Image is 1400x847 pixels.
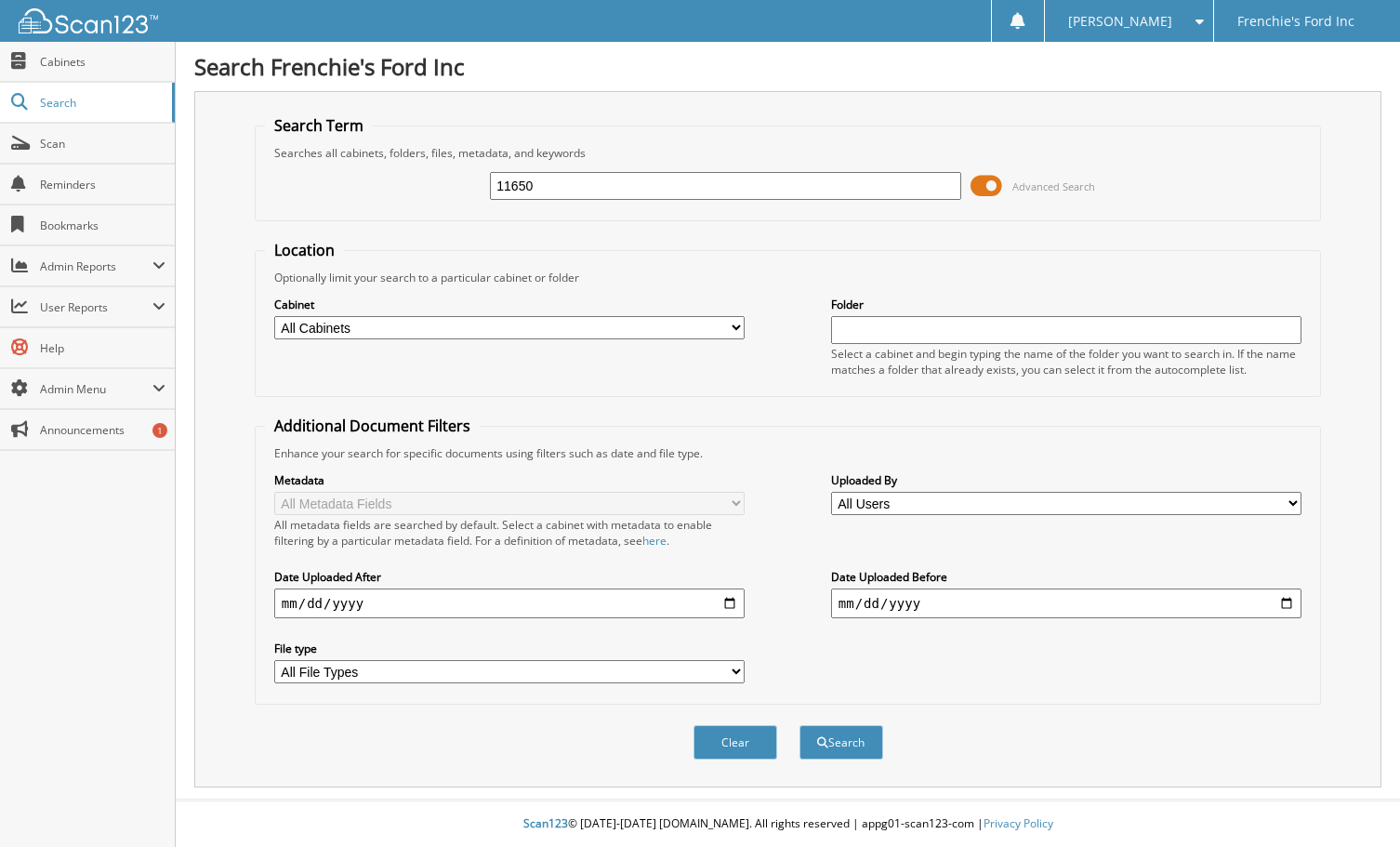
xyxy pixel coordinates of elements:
button: Search [799,725,883,760]
img: scan123-logo-white.svg [19,8,158,33]
span: Search [40,95,163,111]
span: Reminders [40,177,165,192]
div: Optionally limit your search to a particular cabinet or folder [265,270,1311,285]
span: Cabinets [40,54,165,70]
span: [PERSON_NAME] [1068,16,1172,27]
span: Advanced Search [1012,179,1095,193]
span: User Reports [40,299,152,315]
label: Folder [831,297,1301,312]
label: Cabinet [274,297,745,312]
span: Announcements [40,422,165,438]
iframe: Chat Widget [1307,758,1400,847]
legend: Search Term [265,115,373,136]
span: Frenchie's Ford Inc [1237,16,1354,27]
button: Clear [693,725,777,760]
label: File type [274,641,745,656]
input: start [274,589,745,618]
label: Uploaded By [831,472,1301,488]
div: All metadata fields are searched by default. Select a cabinet with metadata to enable filtering b... [274,517,745,549]
label: Date Uploaded Before [831,569,1301,585]
div: Select a cabinet and begin typing the name of the folder you want to search in. If the name match... [831,346,1301,377]
label: Date Uploaded After [274,569,745,585]
legend: Additional Document Filters [265,416,480,436]
div: © [DATE]-[DATE] [DOMAIN_NAME]. All rights reserved | appg01-scan123-com | [176,801,1400,847]
div: Searches all cabinets, folders, files, metadata, and keywords [265,145,1311,161]
div: Enhance your search for specific documents using filters such as date and file type. [265,445,1311,461]
span: Admin Menu [40,381,152,397]
h1: Search Frenchie's Ford Inc [194,51,1381,82]
span: Help [40,340,165,356]
a: Privacy Policy [984,815,1053,831]
span: Bookmarks [40,218,165,233]
span: Scan [40,136,165,152]
span: Scan123 [523,815,568,831]
span: Admin Reports [40,258,152,274]
input: end [831,589,1301,618]
div: 1 [152,423,167,438]
a: here [642,533,667,549]
legend: Location [265,240,344,260]
label: Metadata [274,472,745,488]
